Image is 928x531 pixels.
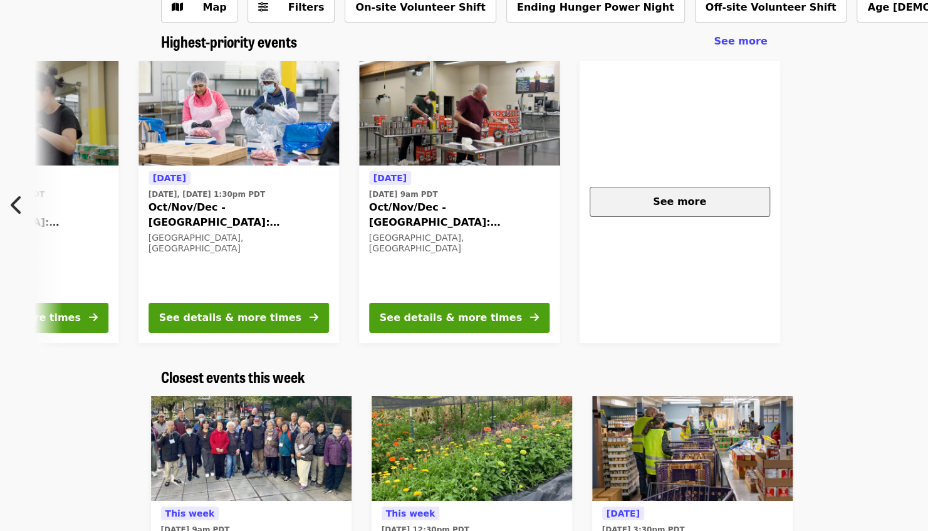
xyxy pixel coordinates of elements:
span: [DATE] [153,173,186,183]
img: Northeast Emergency Food Program - Partner Agency Support organized by Oregon Food Bank [592,396,793,502]
img: Clay Street Table Food Pantry- Free Food Market organized by Oregon Food Bank [151,396,352,502]
time: [DATE] 9am PDT [369,189,438,200]
span: Filters [288,1,325,13]
a: Closest events this week [161,368,305,386]
span: Oct/Nov/Dec - [GEOGRAPHIC_DATA]: Repack/Sort (age [DEMOGRAPHIC_DATA]+) [149,200,329,230]
i: sliders-h icon [258,1,268,13]
span: [DATE] [373,173,407,183]
a: See more [580,61,780,343]
button: See more [590,187,770,217]
button: See details & more times [149,303,329,333]
img: Oct/Nov/Dec - Beaverton: Repack/Sort (age 10+) organized by Oregon Food Bank [138,61,339,166]
span: Highest-priority events [161,30,297,52]
a: See more [714,34,767,49]
span: This week [386,508,435,518]
div: [GEOGRAPHIC_DATA], [GEOGRAPHIC_DATA] [369,233,550,254]
button: See details & more times [369,303,550,333]
span: This week [165,508,215,518]
a: See details for "Oct/Nov/Dec - Portland: Repack/Sort (age 16+)" [359,61,560,343]
img: Unity Farm Fall Work Party organized by Oregon Food Bank [372,396,572,502]
span: Closest events this week [161,365,305,387]
i: arrow-right icon [89,312,98,323]
div: See details & more times [159,310,301,325]
span: Map [203,1,227,13]
a: See details for "Oct/Nov/Dec - Beaverton: Repack/Sort (age 10+)" [138,61,339,343]
span: Oct/Nov/Dec - [GEOGRAPHIC_DATA]: Repack/Sort (age [DEMOGRAPHIC_DATA]+) [369,200,550,230]
img: Oct/Nov/Dec - Portland: Repack/Sort (age 16+) organized by Oregon Food Bank [359,61,560,166]
i: arrow-right icon [310,312,318,323]
div: Closest events this week [151,368,778,386]
span: [DATE] [607,508,640,518]
div: See details & more times [380,310,522,325]
a: Highest-priority events [161,33,297,51]
time: [DATE], [DATE] 1:30pm PDT [149,189,265,200]
i: arrow-right icon [530,312,539,323]
div: Highest-priority events [151,33,778,51]
div: [GEOGRAPHIC_DATA], [GEOGRAPHIC_DATA] [149,233,329,254]
i: map icon [172,1,183,13]
span: See more [714,35,767,47]
i: chevron-left icon [11,193,23,217]
span: See more [653,196,706,208]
